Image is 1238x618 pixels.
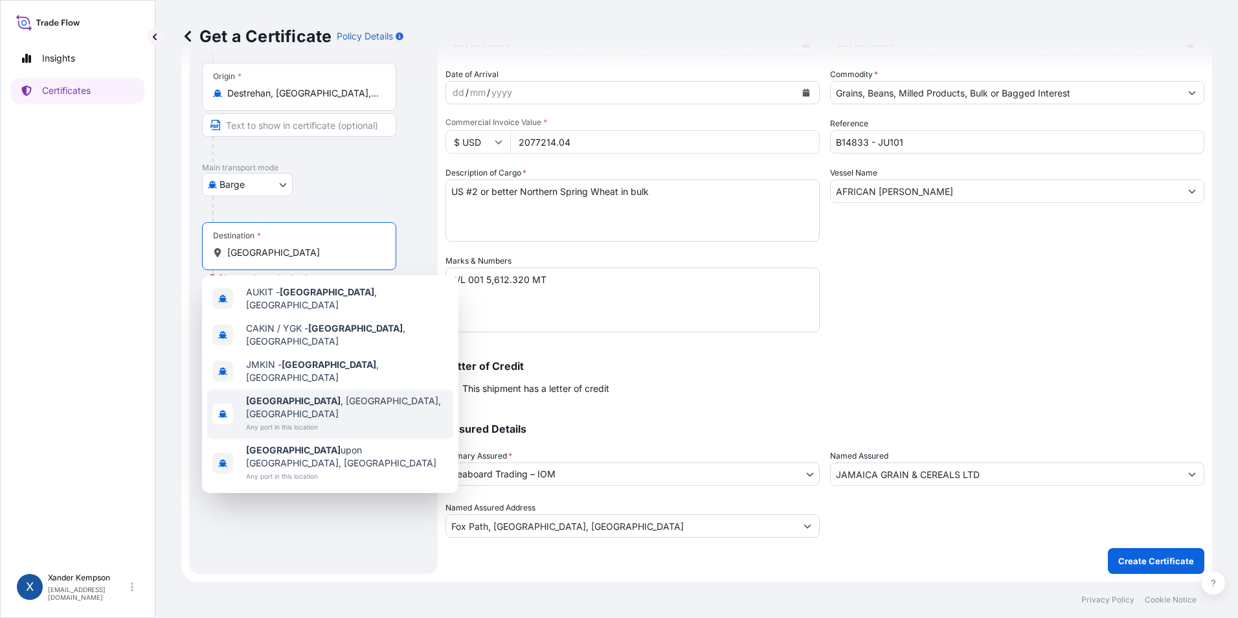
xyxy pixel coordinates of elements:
[1180,179,1204,203] button: Show suggestions
[246,444,341,455] b: [GEOGRAPHIC_DATA]
[246,286,448,312] span: AUKIT - , [GEOGRAPHIC_DATA]
[469,85,487,100] div: month,
[1145,595,1197,605] p: Cookie Notice
[830,130,1204,154] input: Enter booking reference
[42,52,75,65] p: Insights
[208,271,316,284] div: Please select a destination
[796,82,816,103] button: Calendar
[219,178,245,191] span: Barge
[42,84,91,97] p: Certificates
[181,26,332,47] p: Get a Certificate
[308,323,403,334] b: [GEOGRAPHIC_DATA]
[1180,463,1204,486] button: Show suggestions
[280,286,374,297] b: [GEOGRAPHIC_DATA]
[202,163,425,173] p: Main transport mode
[510,130,820,154] input: Enter amount
[446,514,796,538] input: Named Assured Address
[227,246,380,259] input: Destination
[445,501,535,514] label: Named Assured Address
[796,514,819,538] button: Show suggestions
[246,322,448,348] span: CAKIN / YGK - , [GEOGRAPHIC_DATA]
[445,166,526,179] label: Description of Cargo
[466,85,469,100] div: /
[445,68,499,81] span: Date of Arrival
[451,468,556,481] span: Seaboard Trading – IOM
[246,444,448,470] span: upon [GEOGRAPHIC_DATA], [GEOGRAPHIC_DATA]
[831,81,1180,104] input: Type to search commodity
[246,420,448,433] span: Any port in this location
[830,68,878,81] label: Commodity
[282,359,376,370] b: [GEOGRAPHIC_DATA]
[445,361,1204,371] p: Letter of Credit
[831,179,1180,203] input: Type to search vessel name or IMO
[202,275,458,493] div: Show suggestions
[246,470,448,483] span: Any port in this location
[490,85,513,100] div: year,
[1118,555,1194,567] p: Create Certificate
[213,231,261,241] div: Destination
[213,71,242,82] div: Origin
[227,87,380,100] input: Origin
[246,395,341,406] b: [GEOGRAPHIC_DATA]
[202,173,293,196] button: Select transport
[26,580,34,593] span: X
[246,358,448,384] span: JMKIN - , [GEOGRAPHIC_DATA]
[202,113,396,137] input: Text to appear on certificate
[830,450,888,463] label: Named Assured
[1081,595,1134,605] p: Privacy Policy
[487,85,490,100] div: /
[831,463,1180,486] input: Assured Name
[445,450,512,463] span: Primary Assured
[830,117,868,130] label: Reference
[337,30,393,43] p: Policy Details
[1180,81,1204,104] button: Show suggestions
[48,573,128,583] p: Xander Kempson
[445,117,820,128] span: Commercial Invoice Value
[48,586,128,601] p: [EMAIL_ADDRESS][DOMAIN_NAME]
[445,424,1204,434] p: Assured Details
[246,395,448,420] span: , [GEOGRAPHIC_DATA], [GEOGRAPHIC_DATA]
[830,166,877,179] label: Vessel Name
[462,382,609,395] span: This shipment has a letter of credit
[451,85,466,100] div: day,
[445,255,512,268] label: Marks & Numbers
